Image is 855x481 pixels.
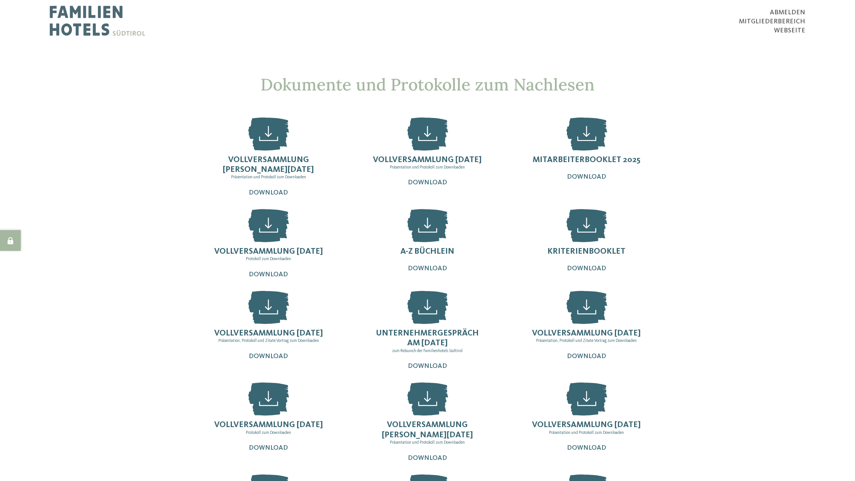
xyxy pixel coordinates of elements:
a: Mitgliederbereich [739,18,805,25]
span: Kriterienbooklet [547,247,625,256]
a: Vollversammlung [PERSON_NAME][DATE] Präsentation und Protokoll zum Downloaden Download [195,118,342,197]
a: Unternehmergespräch am [DATE] zum Relaunch der Familienhotels Südtirol Download [354,291,501,370]
span: Download [408,455,447,461]
p: Präsentation und Protokoll zum Downloaden [213,175,323,180]
span: Download [408,265,447,272]
a: A-Z Büchlein Download [354,209,501,279]
a: Vollversammlung [DATE] Präsentation, Protokoll und Zitate Vortrag zum Downloaden Download [195,291,342,370]
span: Dokumente und Protokolle zum Nachlesen [260,74,595,95]
span: Download [249,190,288,196]
span: Vollversammlung [DATE] [532,329,641,337]
span: Download [567,445,606,451]
a: abmelden [770,9,805,16]
span: Download [408,363,447,369]
span: Download [249,445,288,451]
span: Vollversammlung [DATE] [532,421,641,429]
span: Download [567,353,606,360]
span: Download [249,353,288,360]
span: Download [249,271,288,278]
p: Präsentation, Protokoll und Zitate Vortrag zum Downloaden [214,338,323,344]
a: Mitarbeiterbooklet 2025 Download [513,118,660,197]
span: Download [567,265,606,272]
a: Kriterienbooklet Download [513,209,660,279]
p: Protokoll zum Downloaden [214,430,323,436]
a: Vollversammlung [DATE] Protokoll zum Downloaden Download [195,383,342,462]
a: Vollversammlung [DATE] Protokoll zum Downloaden Download [195,209,342,279]
p: Präsentation und Protokoll zum Downloaden [532,430,641,436]
a: Vollversammlung [PERSON_NAME][DATE] Präsentation und Protokoll zum Downloaden Download [354,383,501,462]
span: Download [567,174,606,180]
span: Unternehmergespräch am [DATE] [376,329,479,347]
p: Protokoll zum Downloaden [214,256,323,262]
span: Vollversammlung [PERSON_NAME][DATE] [223,156,314,174]
span: Vollversammlung [DATE] [373,156,482,164]
span: Download [408,179,447,186]
span: Mitarbeiterbooklet 2025 [533,156,640,164]
span: Vollversammlung [DATE] [214,247,323,256]
span: A-Z Büchlein [400,247,454,256]
a: Vollversammlung [DATE] Präsentation und Protokoll zum Downloaden Download [513,383,660,462]
a: Vollversammlung [DATE] Präsentation, Protokoll und Zitate Vortrag zum Downloaden Download [513,291,660,370]
a: Vollversammlung [DATE] Präsentation und Protokoll zum Downloaden Download [354,118,501,197]
p: Präsentation und Protokoll zum Downloaden [372,440,483,446]
p: Präsentation und Protokoll zum Downloaden [373,165,482,170]
p: zum Relaunch der Familienhotels Südtirol [372,348,483,354]
p: Präsentation, Protokoll und Zitate Vortrag zum Downloaden [532,338,641,344]
span: Vollversammlung [DATE] [214,329,323,337]
span: Vollversammlung [DATE] [214,421,323,429]
span: Vollversammlung [PERSON_NAME][DATE] [382,421,473,439]
a: Webseite [774,28,805,34]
